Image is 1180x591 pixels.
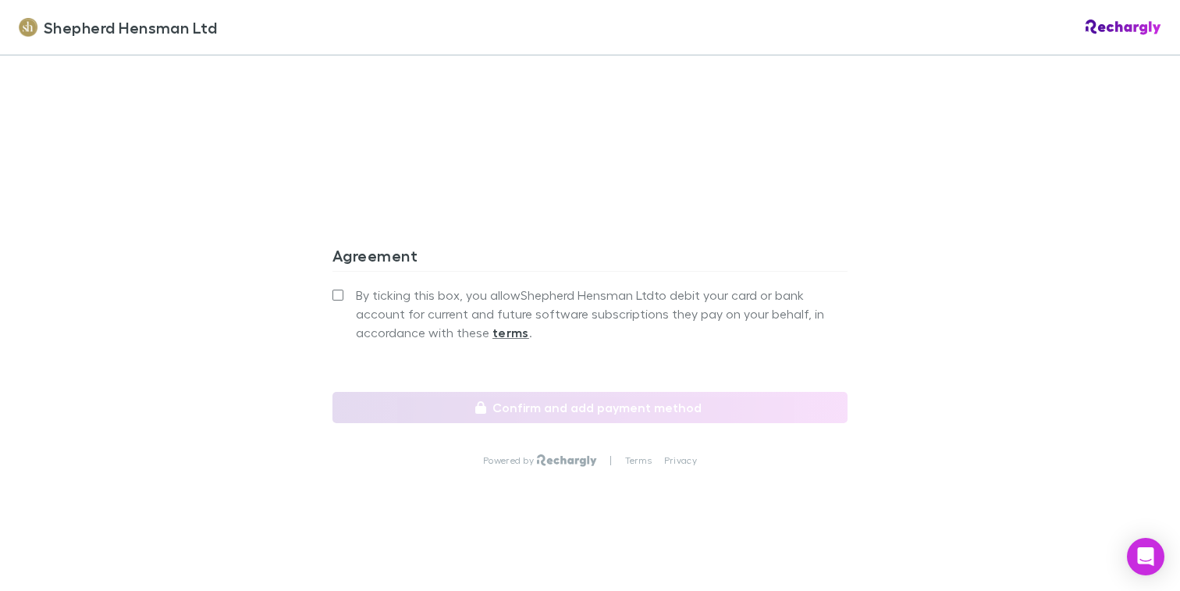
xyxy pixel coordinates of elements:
[492,325,529,340] strong: terms
[332,246,848,271] h3: Agreement
[664,454,697,467] a: Privacy
[610,454,612,467] p: |
[332,392,848,423] button: Confirm and add payment method
[1086,20,1161,35] img: Rechargly Logo
[625,454,652,467] a: Terms
[19,18,37,37] img: Shepherd Hensman Ltd's Logo
[44,16,217,39] span: Shepherd Hensman Ltd
[1127,538,1164,575] div: Open Intercom Messenger
[537,454,597,467] img: Rechargly Logo
[483,454,537,467] p: Powered by
[356,286,848,342] span: By ticking this box, you allow Shepherd Hensman Ltd to debit your card or bank account for curren...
